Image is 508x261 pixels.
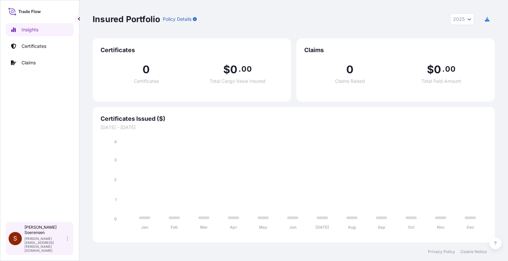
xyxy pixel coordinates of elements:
[101,115,487,123] span: Certificates Issued ($)
[316,225,329,230] tspan: [DATE]
[134,79,159,83] span: Certificates
[230,225,237,230] tspan: Apr
[304,46,487,54] span: Claims
[115,197,117,202] tspan: 1
[13,235,17,242] span: S
[21,43,46,49] p: Certificates
[24,237,65,252] p: [PERSON_NAME][EMAIL_ADDRESS][PERSON_NAME][DOMAIN_NAME]
[241,66,251,72] span: 00
[210,79,266,83] span: Total Cargo Value Insured
[289,225,296,230] tspan: Jun
[171,225,178,230] tspan: Feb
[348,225,356,230] tspan: Aug
[6,23,74,36] a: Insights
[6,40,74,53] a: Certificates
[21,26,38,33] p: Insights
[442,66,444,72] span: .
[93,14,160,24] p: Insured Portfolio
[450,13,474,25] button: Year Selector
[143,64,150,75] span: 0
[163,16,191,22] p: Policy Details
[238,66,241,72] span: .
[437,225,445,230] tspan: Nov
[445,66,455,72] span: 00
[141,225,148,230] tspan: Jan
[378,225,385,230] tspan: Sep
[408,225,415,230] tspan: Oct
[428,249,455,254] a: Privacy Policy
[460,249,487,254] a: Cookie Notice
[335,79,365,83] span: Claims Raised
[467,225,474,230] tspan: Dec
[6,56,74,69] a: Claims
[223,64,230,75] span: $
[200,225,208,230] tspan: Mar
[427,64,434,75] span: $
[230,64,237,75] span: 0
[101,124,487,131] span: [DATE] - [DATE]
[114,157,117,162] tspan: 3
[114,216,117,221] tspan: 0
[434,64,441,75] span: 0
[346,64,354,75] span: 0
[24,225,65,235] p: [PERSON_NAME] Soerensen
[101,46,283,54] span: Certificates
[114,139,117,144] tspan: 4
[21,59,36,66] p: Claims
[114,177,117,182] tspan: 2
[259,225,268,230] tspan: May
[421,79,461,83] span: Total Paid Amount
[453,16,465,22] span: 2025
